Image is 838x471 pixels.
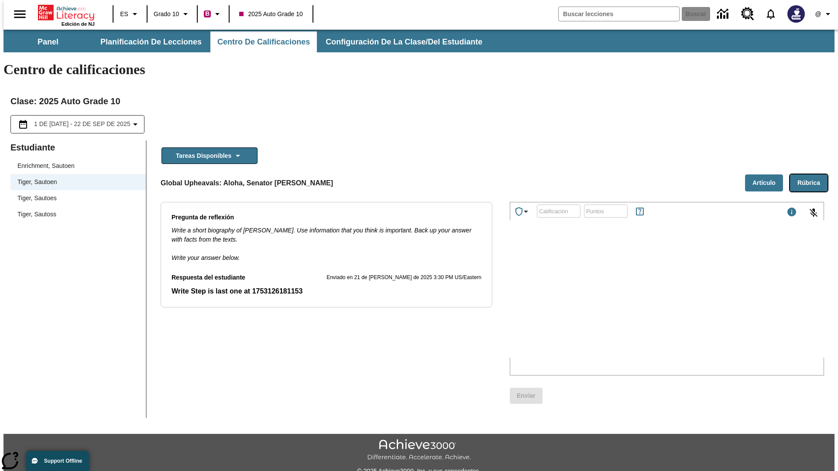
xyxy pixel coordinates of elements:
img: Avatar [787,5,805,23]
button: Tareas disponibles [161,147,258,164]
p: Respuesta del estudiante [172,286,481,297]
button: Support Offline [26,451,89,471]
span: Centro de calificaciones [217,37,310,47]
span: Grado 10 [154,10,179,19]
span: Edición de NJ [62,21,95,27]
a: Notificaciones [759,3,782,25]
input: Puntos: Solo puede asignar 25 puntos o menos. [584,199,628,222]
div: Tiger, Sautoes [17,194,57,203]
svg: Collapse Date Range Filter [130,119,141,130]
a: Centro de información [712,2,736,26]
button: Abrir el menú lateral [7,1,33,27]
button: Perfil/Configuración [810,6,838,22]
button: Reglas para ganar puntos y títulos epeciales, Se abrirá en una pestaña nueva. [631,203,649,220]
button: Rúbrica, Se abrirá en una pestaña nueva. [790,174,828,191]
body: Escribe tu respuesta aquí. [3,7,127,15]
span: Support Offline [44,458,82,464]
div: Tiger, Sautoss [17,210,56,219]
div: Subbarra de navegación [3,30,835,52]
span: 1 de [DATE] - 22 de sep de 2025 [34,119,130,129]
button: Lenguaje: ES, Selecciona un idioma [116,6,144,22]
div: Puntos: Solo puede asignar 25 puntos o menos. [584,205,628,218]
h1: Centro de calificaciones [3,61,835,78]
div: Calificación: Se permiten letras, números y los símbolos: %, +, -. [537,205,580,218]
button: Centro de calificaciones [210,31,317,52]
div: Tiger, Sautoen [17,177,57,187]
h2: Clase : 2025 Auto Grade 10 [10,94,828,108]
span: @ [815,10,821,19]
button: Haga clic para activar la función de reconocimiento de voz [803,202,824,223]
button: Planificación de lecciones [93,31,209,52]
button: Configuración de la clase/del estudiante [319,31,489,52]
p: Estudiante [10,140,146,154]
div: Portada [38,3,95,27]
div: Tiger, Sautoss [10,206,146,222]
span: ES [120,10,128,19]
span: Panel [38,37,58,47]
input: Buscar campo [559,7,679,21]
p: Write Step is last one at 1753126181153 [172,286,481,297]
button: Boost El color de la clase es rojo violeta. Cambiar el color de la clase. [200,6,226,22]
button: Seleccione el intervalo de fechas opción del menú [14,119,141,130]
span: B [205,8,209,19]
div: Tiger, Sautoes [10,190,146,206]
span: Configuración de la clase/del estudiante [326,37,482,47]
button: Artículo, Se abrirá en una pestaña nueva. [745,174,783,191]
p: Write your answer below. [172,244,481,263]
span: 2025 Auto Grade 10 [239,10,302,19]
p: Pregunta de reflexión [172,213,481,222]
p: Global Upheavals: Aloha, Senator [PERSON_NAME] [161,178,333,188]
button: Escoja un nuevo avatar [782,3,810,25]
div: Máximo 1000 caracteres Presiona Escape para desactivar la barra de herramientas y utiliza las tec... [786,207,797,219]
img: Achieve3000 Differentiate Accelerate Achieve [367,439,471,461]
p: Enviado en 21 de [PERSON_NAME] de 2025 3:30 PM US/Eastern [326,273,481,282]
input: Calificación: Se permiten letras, números y los símbolos: %, +, -. [537,199,580,222]
button: Panel [4,31,92,52]
p: Write a short biography of [PERSON_NAME]. Use information that you think is important. Back up yo... [172,226,481,244]
div: Tiger, Sautoen [10,174,146,190]
button: Grado: Grado 10, Elige un grado [150,6,194,22]
div: Subbarra de navegación [3,31,490,52]
a: Centro de recursos, Se abrirá en una pestaña nueva. [736,2,759,26]
div: Enrichment, Sautoen [17,161,75,171]
button: Premio especial [510,203,535,220]
a: Portada [38,4,95,21]
span: Planificación de lecciones [100,37,202,47]
div: Enrichment, Sautoen [10,158,146,174]
p: Respuesta del estudiante [172,273,245,283]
